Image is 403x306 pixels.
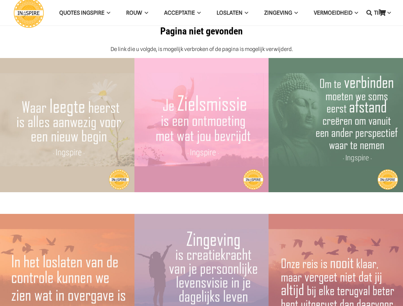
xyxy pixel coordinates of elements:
[156,5,209,21] a: AcceptatieAcceptatie Menu
[20,25,383,37] h1: Pagina niet gevonden
[374,10,385,16] span: TIPS
[363,5,376,21] a: Zoeken
[126,10,142,16] span: ROUW
[292,5,298,21] span: Zingeving Menu
[314,10,352,16] span: VERMOEIDHEID
[242,5,248,21] span: Loslaten Menu
[269,58,403,193] a: Om te verbinden moeten we soms eerst afstand creëren – Citaat van Ingspire
[385,5,391,21] span: TIPS Menu
[366,5,399,21] a: TIPSTIPS Menu
[209,5,256,21] a: LoslatenLoslaten Menu
[59,10,104,16] span: QUOTES INGSPIRE
[20,45,383,53] p: De link die u volgde, is mogelijk verbroken of de pagina is mogelijk verwijderd.
[164,10,195,16] span: Acceptatie
[104,5,110,21] span: QUOTES INGSPIRE Menu
[352,5,358,21] span: VERMOEIDHEID Menu
[118,5,156,21] a: ROUWROUW Menu
[142,5,148,21] span: ROUW Menu
[134,58,269,193] a: Je zielsmissie is een ontmoeting met wat jou bevrijdt ©
[264,10,292,16] span: Zingeving
[195,5,201,21] span: Acceptatie Menu
[269,58,403,193] img: Quote over Verbinding - Om te verbinden moeten we afstand creëren om vanuit een ander perspectief...
[256,5,306,21] a: ZingevingZingeving Menu
[51,5,118,21] a: QUOTES INGSPIREQUOTES INGSPIRE Menu
[217,10,242,16] span: Loslaten
[306,5,366,21] a: VERMOEIDHEIDVERMOEIDHEID Menu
